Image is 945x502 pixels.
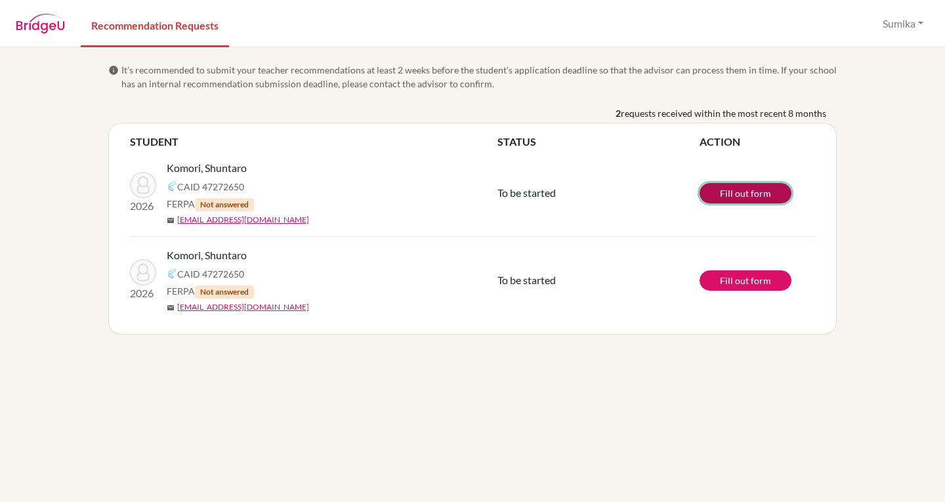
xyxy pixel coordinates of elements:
[195,198,254,211] span: Not answered
[108,65,119,75] span: info
[621,106,826,120] span: requests received within the most recent 8 months
[700,270,791,291] a: Fill out form
[700,183,791,203] a: Fill out form
[497,274,556,286] span: To be started
[130,134,497,150] th: STUDENT
[177,214,309,226] a: [EMAIL_ADDRESS][DOMAIN_NAME]
[177,180,244,194] span: CAID 47272650
[497,134,700,150] th: STATUS
[167,160,247,176] span: Komori, Shuntaro
[700,134,815,150] th: ACTION
[130,285,156,301] p: 2026
[177,267,244,281] span: CAID 47272650
[167,217,175,224] span: mail
[497,186,556,199] span: To be started
[121,63,837,91] span: It’s recommended to submit your teacher recommendations at least 2 weeks before the student’s app...
[81,2,229,47] a: Recommendation Requests
[167,181,177,192] img: Common App logo
[167,304,175,312] span: mail
[130,172,156,198] img: Komori, Shuntaro
[177,301,309,313] a: [EMAIL_ADDRESS][DOMAIN_NAME]
[167,197,254,211] span: FERPA
[167,284,254,299] span: FERPA
[877,11,929,36] button: Sumika
[16,14,65,33] img: BridgeU logo
[167,268,177,279] img: Common App logo
[616,106,621,120] b: 2
[130,259,156,285] img: Komori, Shuntaro
[130,198,156,214] p: 2026
[167,247,247,263] span: Komori, Shuntaro
[195,285,254,299] span: Not answered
